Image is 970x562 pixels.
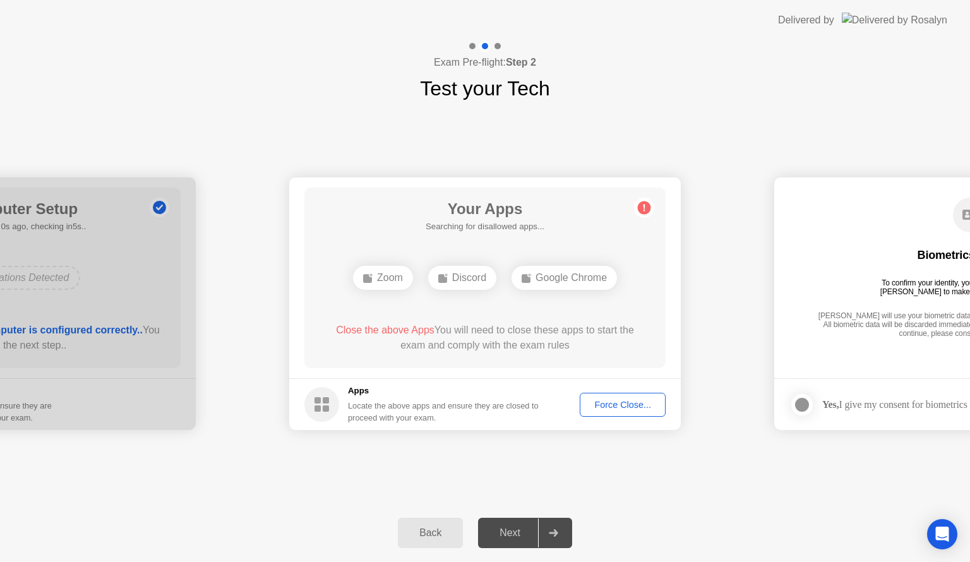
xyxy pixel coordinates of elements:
[428,266,496,290] div: Discord
[348,400,539,424] div: Locate the above apps and ensure they are closed to proceed with your exam.
[398,518,463,548] button: Back
[426,220,544,233] h5: Searching for disallowed apps...
[512,266,617,290] div: Google Chrome
[420,73,550,104] h1: Test your Tech
[584,400,661,410] div: Force Close...
[402,527,459,539] div: Back
[478,518,572,548] button: Next
[778,13,834,28] div: Delivered by
[580,393,666,417] button: Force Close...
[822,399,839,410] strong: Yes,
[426,198,544,220] h1: Your Apps
[506,57,536,68] b: Step 2
[842,13,947,27] img: Delivered by Rosalyn
[323,323,648,353] div: You will need to close these apps to start the exam and comply with the exam rules
[353,266,413,290] div: Zoom
[927,519,957,549] div: Open Intercom Messenger
[348,385,539,397] h5: Apps
[434,55,536,70] h4: Exam Pre-flight:
[336,325,434,335] span: Close the above Apps
[482,527,538,539] div: Next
